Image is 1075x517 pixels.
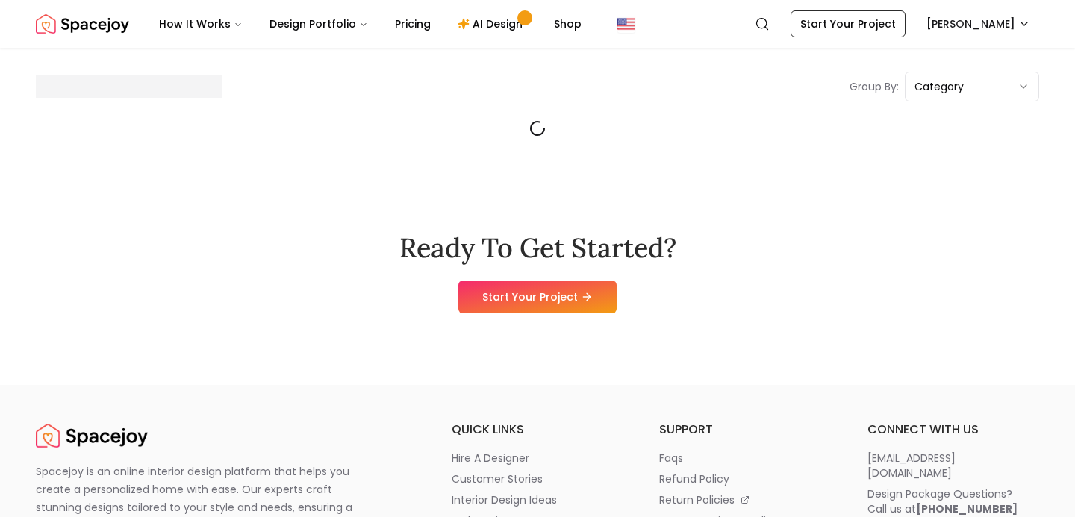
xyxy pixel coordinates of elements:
h6: quick links [452,421,623,439]
a: Start Your Project [791,10,906,37]
a: [EMAIL_ADDRESS][DOMAIN_NAME] [867,451,1039,480]
a: Pricing [383,9,443,39]
p: return policies [659,492,735,507]
a: Start Your Project [458,281,617,313]
p: customer stories [452,471,543,486]
a: faqs [659,451,831,466]
button: How It Works [147,9,255,39]
img: Spacejoy Logo [36,9,129,39]
h6: connect with us [867,421,1039,439]
a: AI Design [446,9,539,39]
a: hire a designer [452,451,623,466]
nav: Main [147,9,593,39]
p: Group By: [850,79,899,94]
div: Design Package Questions? Call us at [867,486,1018,516]
p: faqs [659,451,683,466]
a: refund policy [659,471,831,486]
a: Shop [542,9,593,39]
img: Spacejoy Logo [36,421,148,451]
a: interior design ideas [452,492,623,507]
a: Spacejoy [36,421,148,451]
p: refund policy [659,471,729,486]
p: interior design ideas [452,492,557,507]
b: [PHONE_NUMBER] [916,501,1018,516]
h2: Ready To Get Started? [399,233,676,263]
button: Design Portfolio [258,9,380,39]
a: Design Package Questions?Call us at[PHONE_NUMBER] [867,486,1039,516]
h6: support [659,421,831,439]
a: return policies [659,492,831,507]
a: customer stories [452,471,623,486]
p: hire a designer [452,451,529,466]
img: United States [617,15,635,33]
button: [PERSON_NAME] [917,10,1039,37]
a: Spacejoy [36,9,129,39]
